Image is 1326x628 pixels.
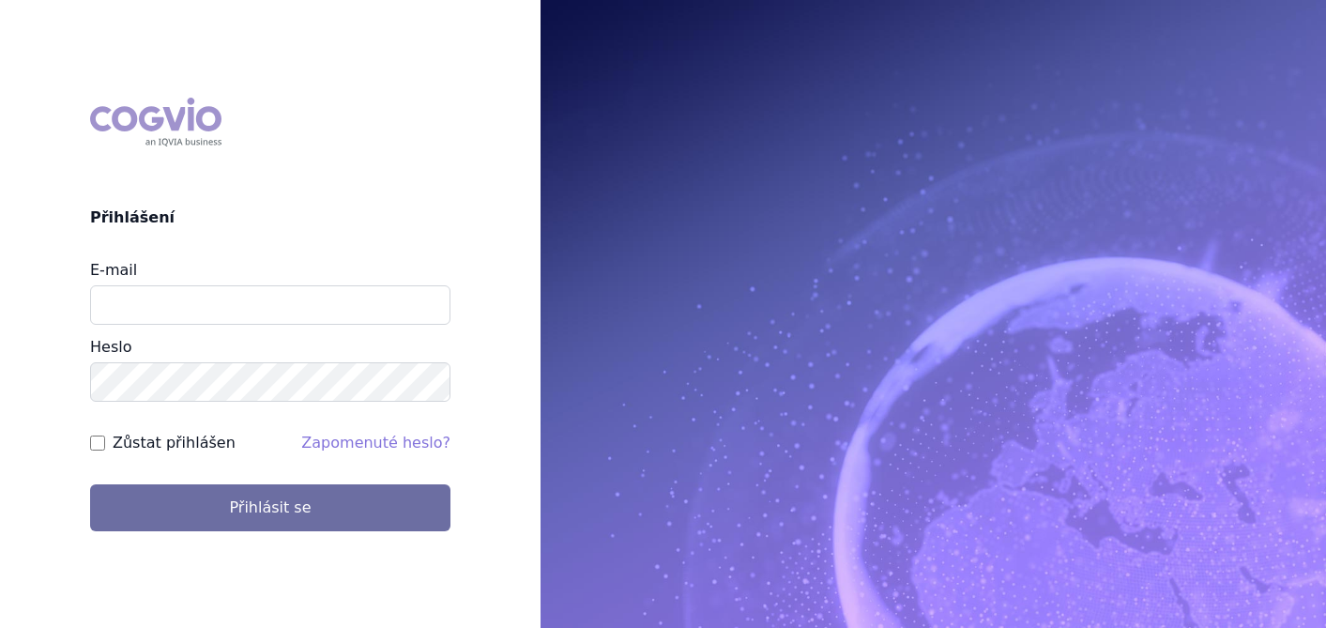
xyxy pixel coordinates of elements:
[90,261,137,279] label: E-mail
[90,484,450,531] button: Přihlásit se
[90,207,450,229] h2: Přihlášení
[301,434,450,452] a: Zapomenuté heslo?
[90,98,221,146] div: COGVIO
[113,432,236,454] label: Zůstat přihlášen
[90,338,131,356] label: Heslo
